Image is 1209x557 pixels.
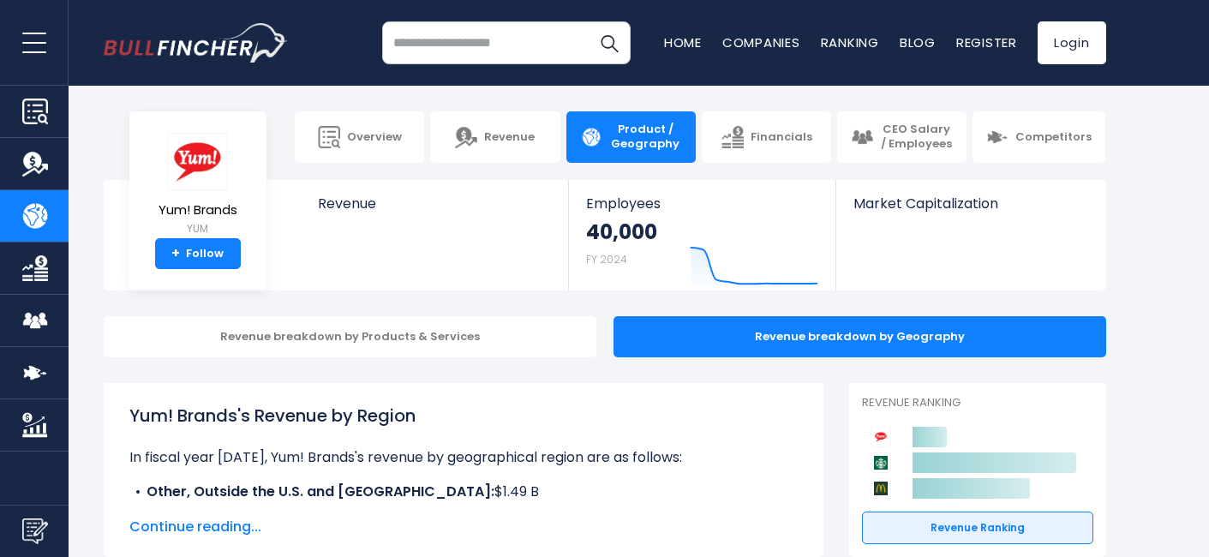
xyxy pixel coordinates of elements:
[155,238,241,269] a: +Follow
[159,203,237,218] span: Yum! Brands
[147,502,168,522] b: US:
[613,316,1106,357] div: Revenue breakdown by Geography
[1038,21,1106,64] a: Login
[609,123,682,152] span: Product / Geography
[1015,130,1092,145] span: Competitors
[664,33,702,51] a: Home
[853,195,1086,212] span: Market Capitalization
[871,478,891,499] img: McDonald's Corporation competitors logo
[722,33,800,51] a: Companies
[836,180,1104,241] a: Market Capitalization
[104,316,596,357] div: Revenue breakdown by Products & Services
[821,33,879,51] a: Ranking
[158,132,238,239] a: Yum! Brands YUM
[973,111,1105,163] a: Competitors
[956,33,1017,51] a: Register
[484,130,535,145] span: Revenue
[566,111,696,163] a: Product / Geography
[586,195,818,212] span: Employees
[586,252,627,267] small: FY 2024
[147,482,494,501] b: Other, Outside the U.S. and [GEOGRAPHIC_DATA]:
[129,482,798,502] li: $1.49 B
[900,33,936,51] a: Blog
[862,512,1093,544] a: Revenue Ranking
[295,111,424,163] a: Overview
[586,219,657,245] strong: 40,000
[318,195,552,212] span: Revenue
[837,111,967,163] a: CEO Salary / Employees
[871,427,891,447] img: Yum! Brands competitors logo
[702,111,831,163] a: Financials
[129,517,798,537] span: Continue reading...
[588,21,631,64] button: Search
[569,180,835,290] a: Employees 40,000 FY 2024
[171,246,180,261] strong: +
[129,403,798,428] h1: Yum! Brands's Revenue by Region
[129,447,798,468] p: In fiscal year [DATE], Yum! Brands's revenue by geographical region are as follows:
[104,23,288,63] a: Go to homepage
[159,221,237,237] small: YUM
[751,130,812,145] span: Financials
[862,396,1093,410] p: Revenue Ranking
[129,502,798,523] li: $4.30 B
[301,180,569,241] a: Revenue
[880,123,953,152] span: CEO Salary / Employees
[104,23,288,63] img: bullfincher logo
[871,452,891,473] img: Starbucks Corporation competitors logo
[347,130,402,145] span: Overview
[430,111,560,163] a: Revenue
